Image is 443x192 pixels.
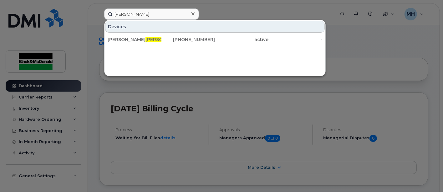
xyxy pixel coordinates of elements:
[269,36,323,43] div: -
[161,36,215,43] div: [PHONE_NUMBER]
[105,34,325,45] a: [PERSON_NAME][PERSON_NAME][PHONE_NUMBER]active-
[105,21,325,33] div: Devices
[145,37,183,42] span: [PERSON_NAME]
[108,36,161,43] div: [PERSON_NAME]
[215,36,269,43] div: active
